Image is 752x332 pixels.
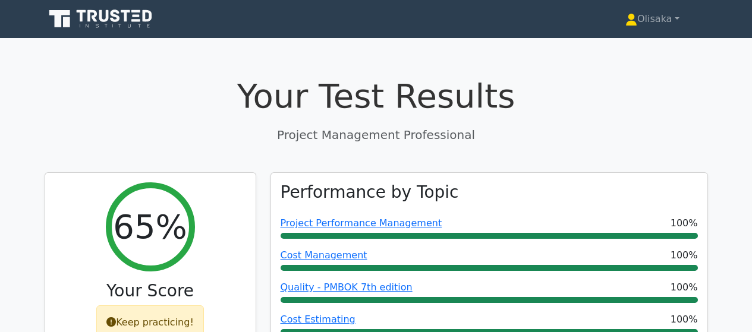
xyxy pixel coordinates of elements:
a: Cost Estimating [281,314,355,325]
span: 100% [671,312,698,327]
p: Project Management Professional [45,126,708,144]
h1: Your Test Results [45,76,708,116]
a: Quality - PMBOK 7th edition [281,282,413,293]
span: 100% [671,280,698,295]
span: 100% [671,248,698,263]
h3: Performance by Topic [281,182,459,203]
a: Cost Management [281,249,367,261]
h2: 65% [113,207,187,246]
a: Project Performance Management [281,217,442,229]
h3: Your Score [55,281,246,301]
span: 100% [671,216,698,230]
a: Olisaka [597,7,708,31]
